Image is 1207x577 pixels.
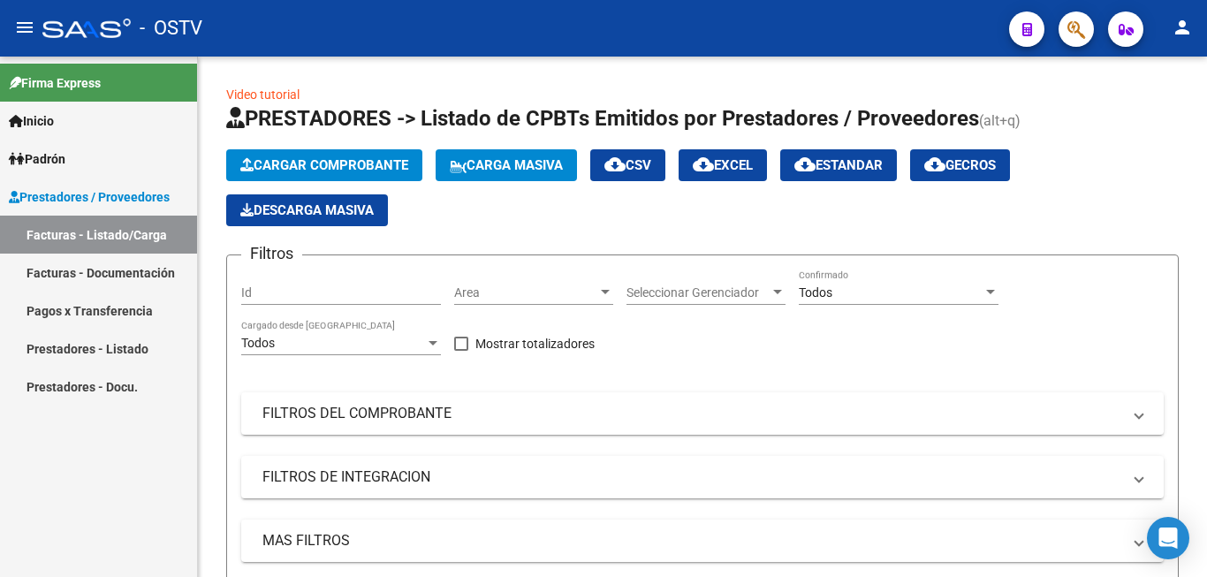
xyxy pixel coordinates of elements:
span: Gecros [924,157,996,173]
mat-icon: cloud_download [794,154,816,175]
mat-expansion-panel-header: MAS FILTROS [241,520,1164,562]
span: Carga Masiva [450,157,563,173]
mat-icon: menu [14,17,35,38]
span: Seleccionar Gerenciador [626,285,770,300]
a: Video tutorial [226,87,300,102]
span: Area [454,285,597,300]
mat-icon: cloud_download [604,154,626,175]
span: (alt+q) [979,112,1021,129]
mat-expansion-panel-header: FILTROS DE INTEGRACION [241,456,1164,498]
span: Todos [799,285,832,300]
button: Gecros [910,149,1010,181]
app-download-masive: Descarga masiva de comprobantes (adjuntos) [226,194,388,226]
span: PRESTADORES -> Listado de CPBTs Emitidos por Prestadores / Proveedores [226,106,979,131]
span: Firma Express [9,73,101,93]
span: Todos [241,336,275,350]
mat-panel-title: FILTROS DE INTEGRACION [262,467,1121,487]
span: - OSTV [140,9,202,48]
span: Mostrar totalizadores [475,333,595,354]
button: Descarga Masiva [226,194,388,226]
button: CSV [590,149,665,181]
span: Prestadores / Proveedores [9,187,170,207]
button: Estandar [780,149,897,181]
span: Descarga Masiva [240,202,374,218]
button: EXCEL [679,149,767,181]
span: CSV [604,157,651,173]
span: Inicio [9,111,54,131]
mat-panel-title: FILTROS DEL COMPROBANTE [262,404,1121,423]
mat-icon: person [1172,17,1193,38]
span: EXCEL [693,157,753,173]
mat-expansion-panel-header: FILTROS DEL COMPROBANTE [241,392,1164,435]
button: Carga Masiva [436,149,577,181]
div: Open Intercom Messenger [1147,517,1189,559]
mat-icon: cloud_download [924,154,945,175]
h3: Filtros [241,241,302,266]
button: Cargar Comprobante [226,149,422,181]
span: Padrón [9,149,65,169]
span: Estandar [794,157,883,173]
mat-icon: cloud_download [693,154,714,175]
span: Cargar Comprobante [240,157,408,173]
mat-panel-title: MAS FILTROS [262,531,1121,550]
